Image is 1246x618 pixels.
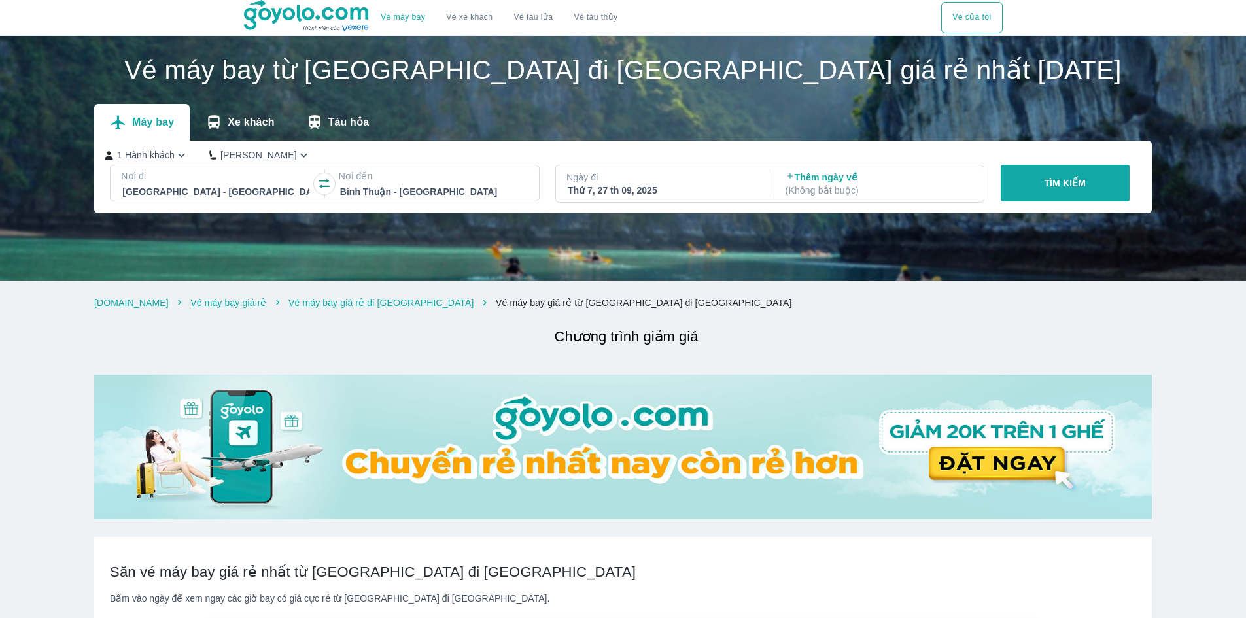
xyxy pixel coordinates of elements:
[328,116,370,129] p: Tàu hỏa
[101,325,1152,349] h2: Chương trình giảm giá
[94,375,1152,519] img: banner-home
[94,296,1152,309] nav: breadcrumb
[220,148,297,162] p: [PERSON_NAME]
[117,148,175,162] p: 1 Hành khách
[190,298,266,308] a: Vé máy bay giá rẻ
[132,116,174,129] p: Máy bay
[110,592,1136,605] div: Bấm vào ngày để xem ngay các giờ bay có giá cực rẻ từ [GEOGRAPHIC_DATA] đi [GEOGRAPHIC_DATA].
[568,184,755,197] div: Thứ 7, 27 th 09, 2025
[339,169,528,182] p: Nơi đến
[370,2,628,33] div: choose transportation mode
[941,2,1002,33] div: choose transportation mode
[288,298,474,308] a: Vé máy bay giá rẻ đi [GEOGRAPHIC_DATA]
[563,2,628,33] button: Vé tàu thủy
[110,563,1136,581] h2: Săn vé máy bay giá rẻ nhất từ [GEOGRAPHIC_DATA] đi [GEOGRAPHIC_DATA]
[209,148,311,162] button: [PERSON_NAME]
[496,298,792,308] a: Vé máy bay giá rẻ từ [GEOGRAPHIC_DATA] đi [GEOGRAPHIC_DATA]
[786,184,973,197] p: ( Không bắt buộc )
[1044,177,1086,190] p: TÌM KIẾM
[566,171,756,184] p: Ngày đi
[504,2,564,33] a: Vé tàu lửa
[381,12,425,22] a: Vé máy bay
[446,12,493,22] a: Vé xe khách
[941,2,1002,33] button: Vé của tôi
[94,57,1152,83] h1: Vé máy bay từ [GEOGRAPHIC_DATA] đi [GEOGRAPHIC_DATA] giá rẻ nhất [DATE]
[105,148,188,162] button: 1 Hành khách
[94,298,169,308] a: [DOMAIN_NAME]
[228,116,274,129] p: Xe khách
[94,104,385,141] div: transportation tabs
[1001,165,1130,201] button: TÌM KIẾM
[121,169,311,182] p: Nơi đi
[786,171,973,197] p: Thêm ngày về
